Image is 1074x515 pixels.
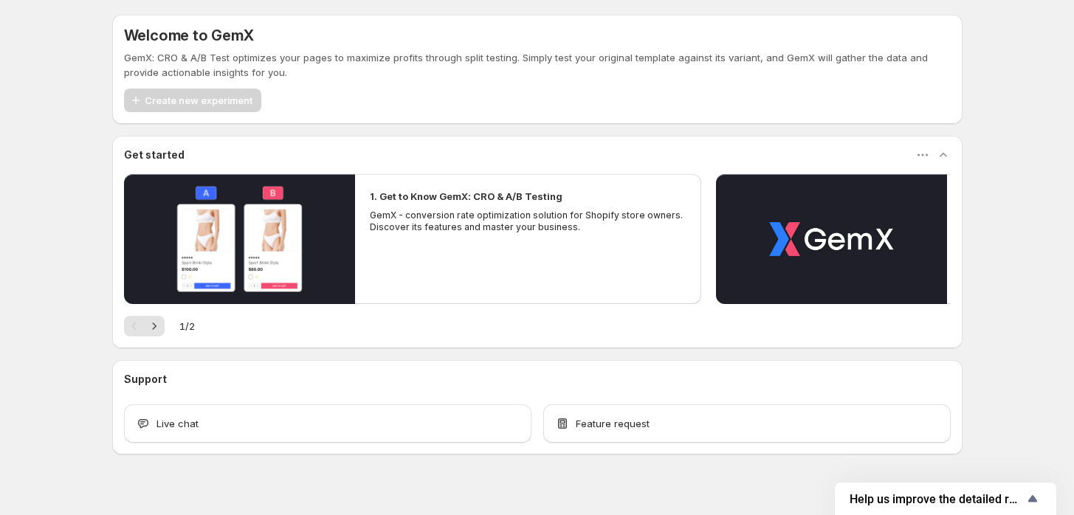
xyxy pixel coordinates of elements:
nav: Pagination [124,316,165,336]
h5: Welcome to GemX [124,27,254,44]
h2: 1. Get to Know GemX: CRO & A/B Testing [370,189,562,204]
button: Play video [124,174,355,304]
button: Play video [716,174,947,304]
span: Live chat [156,416,199,431]
button: Show survey - Help us improve the detailed report for A/B campaigns [850,490,1042,508]
p: GemX - conversion rate optimization solution for Shopify store owners. Discover its features and ... [370,210,687,233]
span: 1 / 2 [179,319,195,333]
h3: Get started [124,148,185,162]
button: Next [144,316,165,336]
p: GemX: CRO & A/B Test optimizes your pages to maximize profits through split testing. Simply test ... [124,50,951,80]
span: Help us improve the detailed report for A/B campaigns [850,492,1024,506]
span: Feature request [576,416,650,431]
h3: Support [124,372,167,387]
